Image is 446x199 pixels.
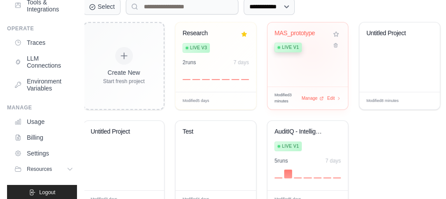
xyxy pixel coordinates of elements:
div: Day 4: 0 executions [212,79,219,80]
div: Activity over last 7 days [274,168,341,178]
a: Environment Variables [11,74,77,95]
div: Day 6: 0 executions [231,79,239,80]
div: Create New [103,68,145,77]
div: Day 6: 0 executions [323,177,331,178]
div: Day 2: 5 executions [284,170,292,178]
div: 5 run s [274,157,288,164]
div: Day 7: 0 executions [241,79,249,80]
div: Test [183,128,236,136]
div: Day 1: 0 executions [183,79,190,80]
div: Manage deployment [302,95,324,101]
button: Add to favorites [331,29,341,39]
span: Edit [419,98,427,104]
div: Research [183,29,236,37]
a: Settings [11,146,77,160]
div: Day 3: 0 executions [202,79,210,80]
div: Day 5: 0 executions [222,79,230,80]
a: Usage [11,115,77,129]
span: Live v1 [282,44,299,51]
div: Day 5: 0 executions [314,177,322,178]
span: Modified 3 minutes [274,92,302,104]
a: Traces [11,36,77,50]
button: Delete project [331,41,341,50]
div: MAS_prototype [274,29,328,37]
div: Day 2: 0 executions [192,79,200,80]
div: Start fresh project [103,78,145,85]
span: Live v1 [282,143,299,150]
span: Logout [39,189,55,196]
span: Manage [302,95,318,101]
div: Untitled Project [91,128,144,136]
div: 7 days [325,157,341,164]
div: Operate [7,25,77,32]
span: Edit [327,95,335,101]
span: Resources [27,166,52,173]
div: Manage deployment [210,98,232,104]
div: Activity over last 7 days [183,69,249,80]
div: Day 7: 0 executions [333,177,341,178]
div: 2 run s [183,59,196,66]
div: Day 4: 0 executions [303,177,311,178]
div: Day 3: 0 executions [294,177,302,178]
a: Billing [11,130,77,145]
span: Live v3 [190,44,207,51]
span: Modified 8 minutes [366,98,398,104]
button: Remove from favorites [239,29,249,39]
span: Modified 5 days [183,98,209,104]
div: Untitled Project [366,29,420,37]
span: Edit [235,98,243,104]
button: Resources [11,162,77,176]
span: Manage [210,98,226,104]
div: AuditIQ - Intelligent Query Router & Execution System [274,128,328,136]
a: LLM Connections [11,51,77,72]
div: 7 days [234,59,249,66]
div: Manage [7,104,77,111]
div: Day 1: 0 executions [274,177,282,178]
